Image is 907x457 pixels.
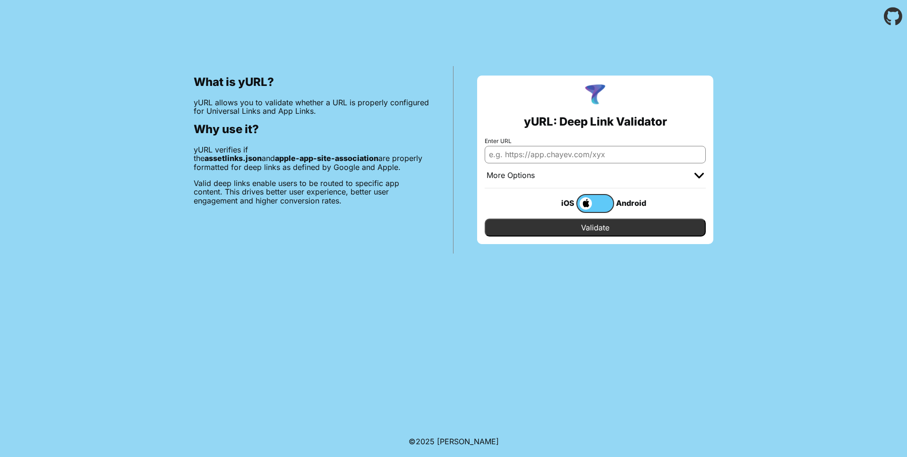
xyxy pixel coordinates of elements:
div: Android [614,197,652,209]
b: apple-app-site-association [275,153,378,163]
img: yURL Logo [583,83,608,108]
a: Michael Ibragimchayev's Personal Site [437,437,499,446]
div: More Options [487,171,535,180]
p: Valid deep links enable users to be routed to specific app content. This drives better user exper... [194,179,429,205]
h2: Why use it? [194,123,429,136]
h2: What is yURL? [194,76,429,89]
span: 2025 [416,437,435,446]
p: yURL verifies if the and are properly formatted for deep links as defined by Google and Apple. [194,145,429,171]
img: chevron [694,173,704,178]
label: Enter URL [485,138,706,144]
h2: yURL: Deep Link Validator [524,115,667,128]
div: iOS [539,197,576,209]
input: Validate [485,219,706,237]
b: assetlinks.json [205,153,262,163]
footer: © [409,426,499,457]
p: yURL allows you to validate whether a URL is properly configured for Universal Links and App Links. [194,98,429,116]
input: e.g. https://app.chayev.com/xyx [485,146,706,163]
